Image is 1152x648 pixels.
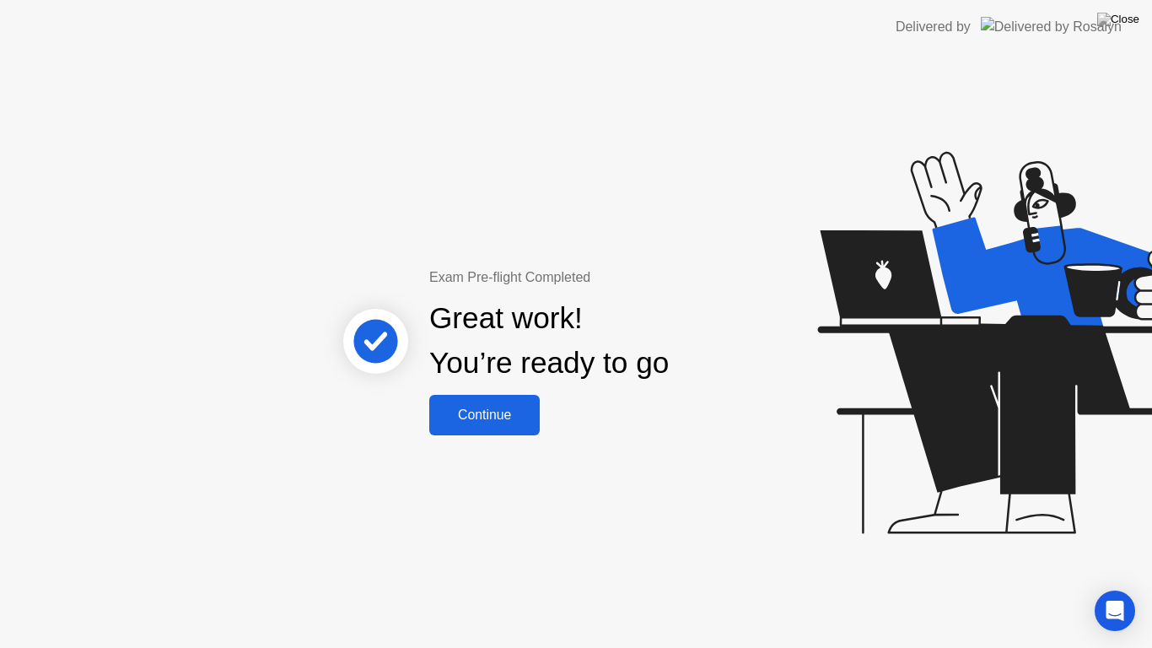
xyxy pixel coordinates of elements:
[981,17,1122,36] img: Delivered by Rosalyn
[429,395,540,435] button: Continue
[1097,13,1139,26] img: Close
[896,17,971,37] div: Delivered by
[429,267,778,288] div: Exam Pre-flight Completed
[434,408,535,423] div: Continue
[1095,591,1135,631] div: Open Intercom Messenger
[429,296,669,386] div: Great work! You’re ready to go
